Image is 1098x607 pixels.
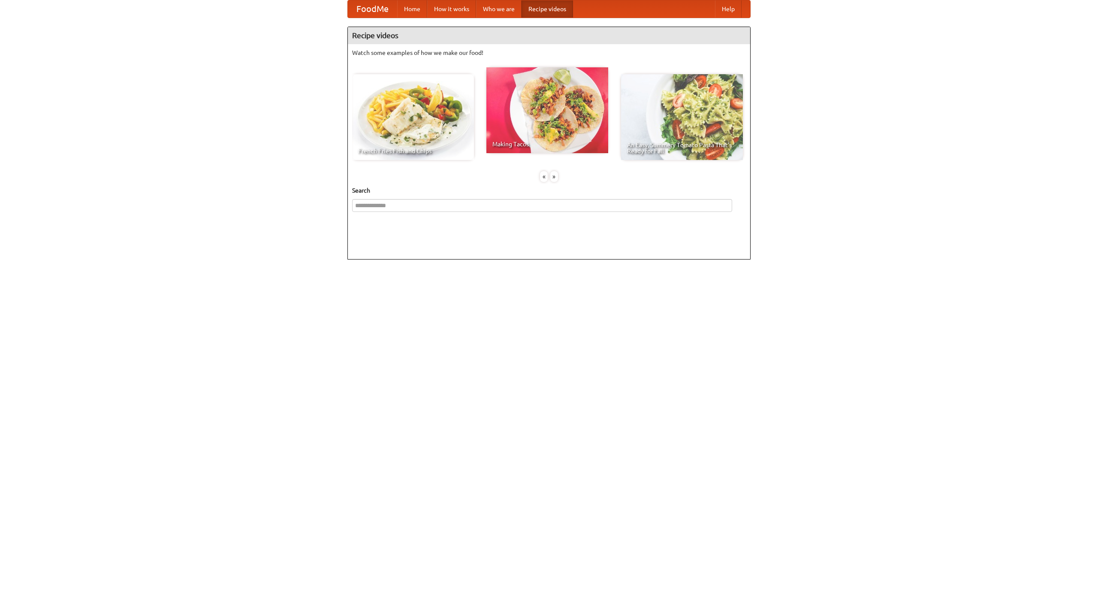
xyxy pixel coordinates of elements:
[522,0,573,18] a: Recipe videos
[627,142,737,154] span: An Easy, Summery Tomato Pasta That's Ready for Fall
[550,171,558,182] div: »
[492,141,602,147] span: Making Tacos
[486,67,608,153] a: Making Tacos
[358,148,468,154] span: French Fries Fish and Chips
[348,0,397,18] a: FoodMe
[352,74,474,160] a: French Fries Fish and Chips
[540,171,548,182] div: «
[352,186,746,195] h5: Search
[621,74,743,160] a: An Easy, Summery Tomato Pasta That's Ready for Fall
[352,48,746,57] p: Watch some examples of how we make our food!
[427,0,476,18] a: How it works
[476,0,522,18] a: Who we are
[348,27,750,44] h4: Recipe videos
[715,0,742,18] a: Help
[397,0,427,18] a: Home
